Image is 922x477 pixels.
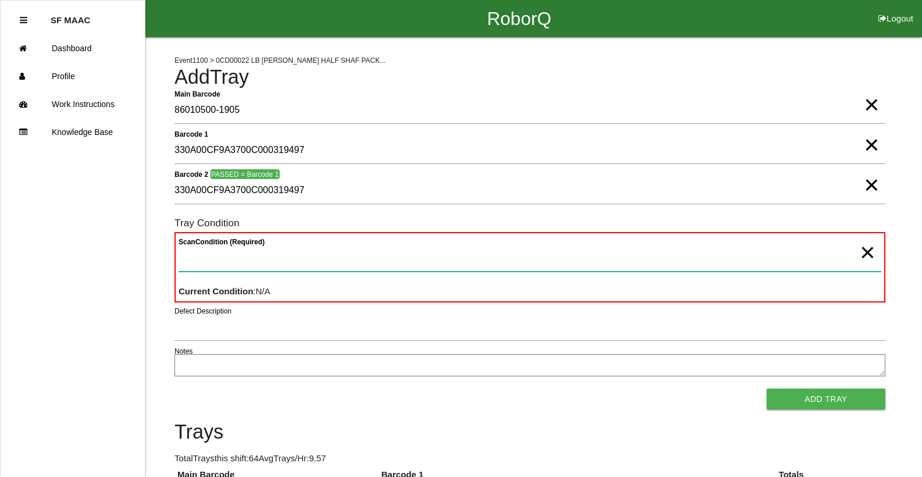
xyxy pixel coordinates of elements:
[175,56,386,65] span: Event 1100 > 0CD00022 LB [PERSON_NAME] HALF SHAF PACK...
[864,122,879,145] span: Clear Input
[175,346,193,357] label: Notes
[175,97,885,124] input: Required
[175,66,885,88] h4: Add Tray
[210,169,279,179] span: PASSED = Barcode 1
[767,389,885,410] button: Add Tray
[1,34,145,62] a: Dashboard
[179,238,265,246] b: Scan Condition (Required)
[179,286,270,296] span: : N/A
[179,286,253,296] b: Current Condition
[175,170,208,178] b: Barcode 2
[20,6,27,34] div: Close
[860,229,875,252] span: Clear Input
[864,81,879,105] span: Clear Input
[175,421,885,443] h4: Trays
[175,130,208,138] b: Barcode 1
[864,162,879,185] span: Clear Input
[1,62,145,90] a: Profile
[175,90,220,98] b: Main Barcode
[175,218,885,229] h6: Tray Condition
[1,118,145,146] a: Knowledge Base
[175,306,232,316] label: Defect Description
[51,6,90,25] p: SF MAAC
[1,90,145,118] a: Work Instructions
[175,452,885,465] p: Total Trays this shift: 64 Avg Trays /Hr: 9.57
